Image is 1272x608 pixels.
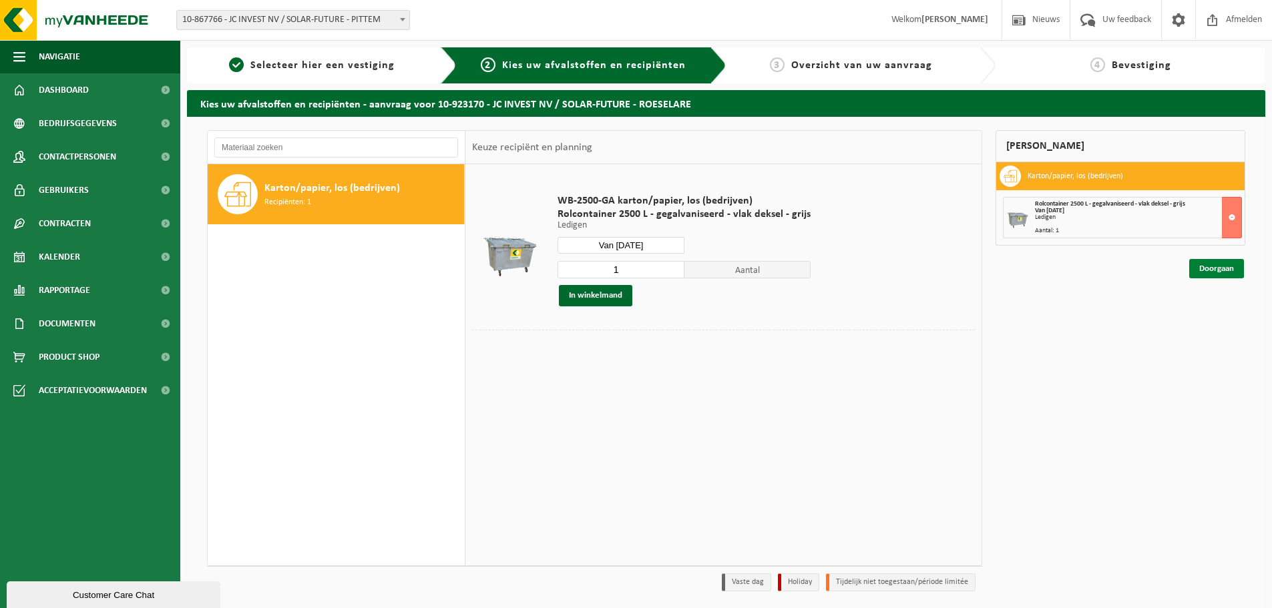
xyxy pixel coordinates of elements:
[684,261,811,278] span: Aantal
[791,60,932,71] span: Overzicht van uw aanvraag
[1028,166,1123,187] h3: Karton/papier, los (bedrijven)
[7,579,223,608] iframe: chat widget
[559,285,632,306] button: In winkelmand
[1090,57,1105,72] span: 4
[502,60,686,71] span: Kies uw afvalstoffen en recipiënten
[778,573,819,591] li: Holiday
[39,174,89,207] span: Gebruikers
[770,57,785,72] span: 3
[177,11,409,29] span: 10-867766 - JC INVEST NV / SOLAR-FUTURE - PITTEM
[250,60,395,71] span: Selecteer hier een vestiging
[465,131,599,164] div: Keuze recipiënt en planning
[481,57,495,72] span: 2
[214,137,458,158] input: Materiaal zoeken
[1035,214,1241,221] div: Ledigen
[1035,228,1241,234] div: Aantal: 1
[39,40,80,73] span: Navigatie
[39,374,147,407] span: Acceptatievoorwaarden
[722,573,771,591] li: Vaste dag
[194,57,430,73] a: 1Selecteer hier een vestiging
[39,274,90,307] span: Rapportage
[39,140,116,174] span: Contactpersonen
[39,207,91,240] span: Contracten
[558,237,684,254] input: Selecteer datum
[558,194,811,208] span: WB-2500-GA karton/papier, los (bedrijven)
[921,15,988,25] strong: [PERSON_NAME]
[264,196,311,209] span: Recipiënten: 1
[39,307,95,340] span: Documenten
[558,221,811,230] p: Ledigen
[996,130,1245,162] div: [PERSON_NAME]
[187,90,1265,116] h2: Kies uw afvalstoffen en recipiënten - aanvraag voor 10-923170 - JC INVEST NV / SOLAR-FUTURE - ROE...
[264,180,400,196] span: Karton/papier, los (bedrijven)
[1035,200,1185,208] span: Rolcontainer 2500 L - gegalvaniseerd - vlak deksel - grijs
[826,573,976,591] li: Tijdelijk niet toegestaan/période limitée
[39,340,99,374] span: Product Shop
[1112,60,1171,71] span: Bevestiging
[1189,259,1244,278] a: Doorgaan
[1035,207,1064,214] strong: Van [DATE]
[176,10,410,30] span: 10-867766 - JC INVEST NV / SOLAR-FUTURE - PITTEM
[39,107,117,140] span: Bedrijfsgegevens
[208,164,465,224] button: Karton/papier, los (bedrijven) Recipiënten: 1
[39,73,89,107] span: Dashboard
[558,208,811,221] span: Rolcontainer 2500 L - gegalvaniseerd - vlak deksel - grijs
[229,57,244,72] span: 1
[39,240,80,274] span: Kalender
